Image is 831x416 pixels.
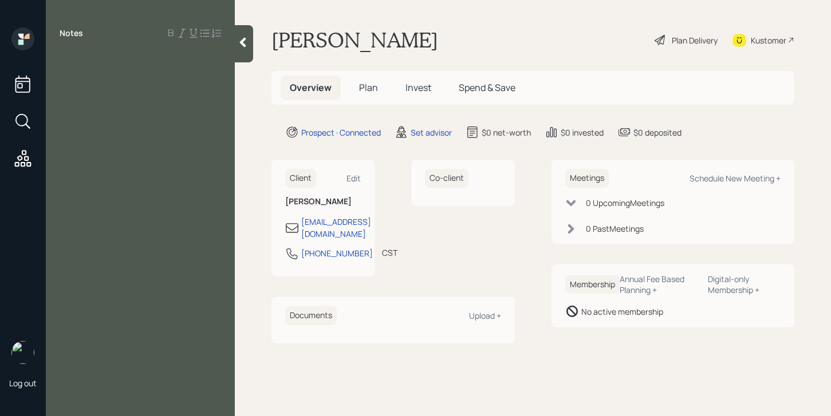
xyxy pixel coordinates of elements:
[285,169,316,188] h6: Client
[301,216,371,240] div: [EMAIL_ADDRESS][DOMAIN_NAME]
[469,310,501,321] div: Upload +
[301,247,373,259] div: [PHONE_NUMBER]
[459,81,515,94] span: Spend & Save
[425,169,468,188] h6: Co-client
[60,27,83,39] label: Notes
[382,247,397,259] div: CST
[301,126,381,138] div: Prospect · Connected
[482,126,531,138] div: $0 net-worth
[290,81,332,94] span: Overview
[586,223,644,235] div: 0 Past Meeting s
[565,169,609,188] h6: Meetings
[633,126,682,138] div: $0 deposited
[708,274,781,295] div: Digital-only Membership +
[405,81,431,94] span: Invest
[285,306,337,325] h6: Documents
[346,173,361,184] div: Edit
[271,27,438,53] h1: [PERSON_NAME]
[672,34,718,46] div: Plan Delivery
[565,275,620,294] h6: Membership
[561,126,604,138] div: $0 invested
[11,341,34,364] img: retirable_logo.png
[359,81,378,94] span: Plan
[581,306,663,318] div: No active membership
[285,197,361,207] h6: [PERSON_NAME]
[751,34,786,46] div: Kustomer
[586,197,664,209] div: 0 Upcoming Meeting s
[620,274,699,295] div: Annual Fee Based Planning +
[411,126,452,138] div: Set advisor
[690,173,781,184] div: Schedule New Meeting +
[9,378,37,389] div: Log out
